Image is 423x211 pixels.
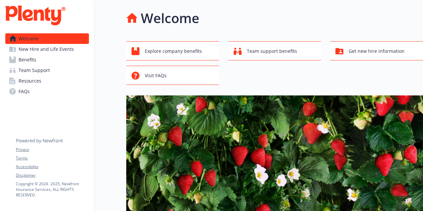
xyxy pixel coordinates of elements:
[16,147,89,153] a: Privacy
[141,8,199,28] h1: Welcome
[16,164,89,170] a: Accessibility
[145,69,167,82] span: Visit FAQs
[19,86,30,97] span: FAQs
[5,44,89,54] a: New Hire and Life Events
[228,41,321,60] button: Team support benefits
[19,44,74,54] span: New Hire and Life Events
[19,54,36,65] span: Benefits
[126,41,219,60] button: Explore company benefits
[330,41,423,60] button: Get new hire information
[19,76,41,86] span: Resources
[16,181,89,198] p: Copyright © 2024 - 2025 , Newfront Insurance Services, ALL RIGHTS RESERVED
[247,45,297,57] span: Team support benefits
[16,155,89,161] a: Terms
[5,65,89,76] a: Team Support
[349,45,404,57] span: Get new hire information
[5,54,89,65] a: Benefits
[19,33,39,44] span: Welcome
[5,76,89,86] a: Resources
[126,66,219,85] button: Visit FAQs
[5,33,89,44] a: Welcome
[5,86,89,97] a: FAQs
[16,172,89,178] a: Disclaimer
[145,45,202,57] span: Explore company benefits
[19,65,50,76] span: Team Support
